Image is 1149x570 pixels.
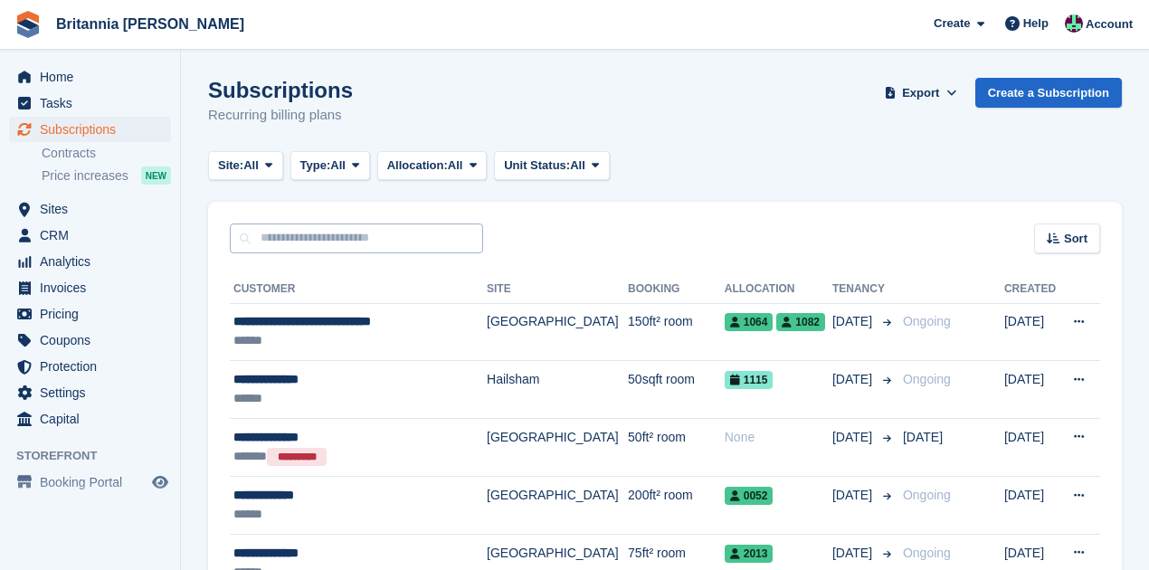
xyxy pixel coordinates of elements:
[725,487,774,505] span: 0052
[570,157,585,175] span: All
[14,11,42,38] img: stora-icon-8386f47178a22dfd0bd8f6a31ec36ba5ce8667c1dd55bd0f319d3a0aa187defe.svg
[243,157,259,175] span: All
[628,361,725,419] td: 50sqft room
[494,151,609,181] button: Unit Status: All
[903,430,943,444] span: [DATE]
[903,372,951,386] span: Ongoing
[40,301,148,327] span: Pricing
[934,14,970,33] span: Create
[832,428,876,447] span: [DATE]
[40,223,148,248] span: CRM
[40,354,148,379] span: Protection
[9,117,171,142] a: menu
[300,157,331,175] span: Type:
[9,275,171,300] a: menu
[776,313,825,331] span: 1082
[230,275,487,304] th: Customer
[40,406,148,432] span: Capital
[1004,303,1059,361] td: [DATE]
[725,371,774,389] span: 1115
[40,380,148,405] span: Settings
[628,418,725,476] td: 50ft² room
[9,301,171,327] a: menu
[42,166,171,185] a: Price increases NEW
[881,78,961,108] button: Export
[903,314,951,328] span: Ongoing
[387,157,448,175] span: Allocation:
[9,328,171,353] a: menu
[832,544,876,563] span: [DATE]
[903,546,951,560] span: Ongoing
[9,249,171,274] a: menu
[1065,14,1083,33] img: Louise Fuller
[832,312,876,331] span: [DATE]
[487,361,628,419] td: Hailsham
[1004,275,1059,304] th: Created
[832,486,876,505] span: [DATE]
[9,406,171,432] a: menu
[1004,418,1059,476] td: [DATE]
[628,303,725,361] td: 150ft² room
[9,223,171,248] a: menu
[40,275,148,300] span: Invoices
[832,275,896,304] th: Tenancy
[377,151,488,181] button: Allocation: All
[487,275,628,304] th: Site
[487,418,628,476] td: [GEOGRAPHIC_DATA]
[49,9,252,39] a: Britannia [PERSON_NAME]
[141,166,171,185] div: NEW
[448,157,463,175] span: All
[9,470,171,495] a: menu
[16,447,180,465] span: Storefront
[40,328,148,353] span: Coupons
[40,117,148,142] span: Subscriptions
[487,477,628,535] td: [GEOGRAPHIC_DATA]
[9,90,171,116] a: menu
[1004,361,1059,419] td: [DATE]
[218,157,243,175] span: Site:
[330,157,346,175] span: All
[903,488,951,502] span: Ongoing
[628,275,725,304] th: Booking
[40,64,148,90] span: Home
[725,428,832,447] div: None
[725,313,774,331] span: 1064
[1064,230,1087,248] span: Sort
[42,167,128,185] span: Price increases
[208,105,353,126] p: Recurring billing plans
[725,545,774,563] span: 2013
[208,151,283,181] button: Site: All
[9,196,171,222] a: menu
[902,84,939,102] span: Export
[9,354,171,379] a: menu
[40,470,148,495] span: Booking Portal
[208,78,353,102] h1: Subscriptions
[1023,14,1049,33] span: Help
[628,477,725,535] td: 200ft² room
[40,90,148,116] span: Tasks
[832,370,876,389] span: [DATE]
[40,249,148,274] span: Analytics
[9,380,171,405] a: menu
[40,196,148,222] span: Sites
[1004,477,1059,535] td: [DATE]
[1086,15,1133,33] span: Account
[9,64,171,90] a: menu
[487,303,628,361] td: [GEOGRAPHIC_DATA]
[149,471,171,493] a: Preview store
[290,151,370,181] button: Type: All
[725,275,832,304] th: Allocation
[42,145,171,162] a: Contracts
[975,78,1122,108] a: Create a Subscription
[504,157,570,175] span: Unit Status:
